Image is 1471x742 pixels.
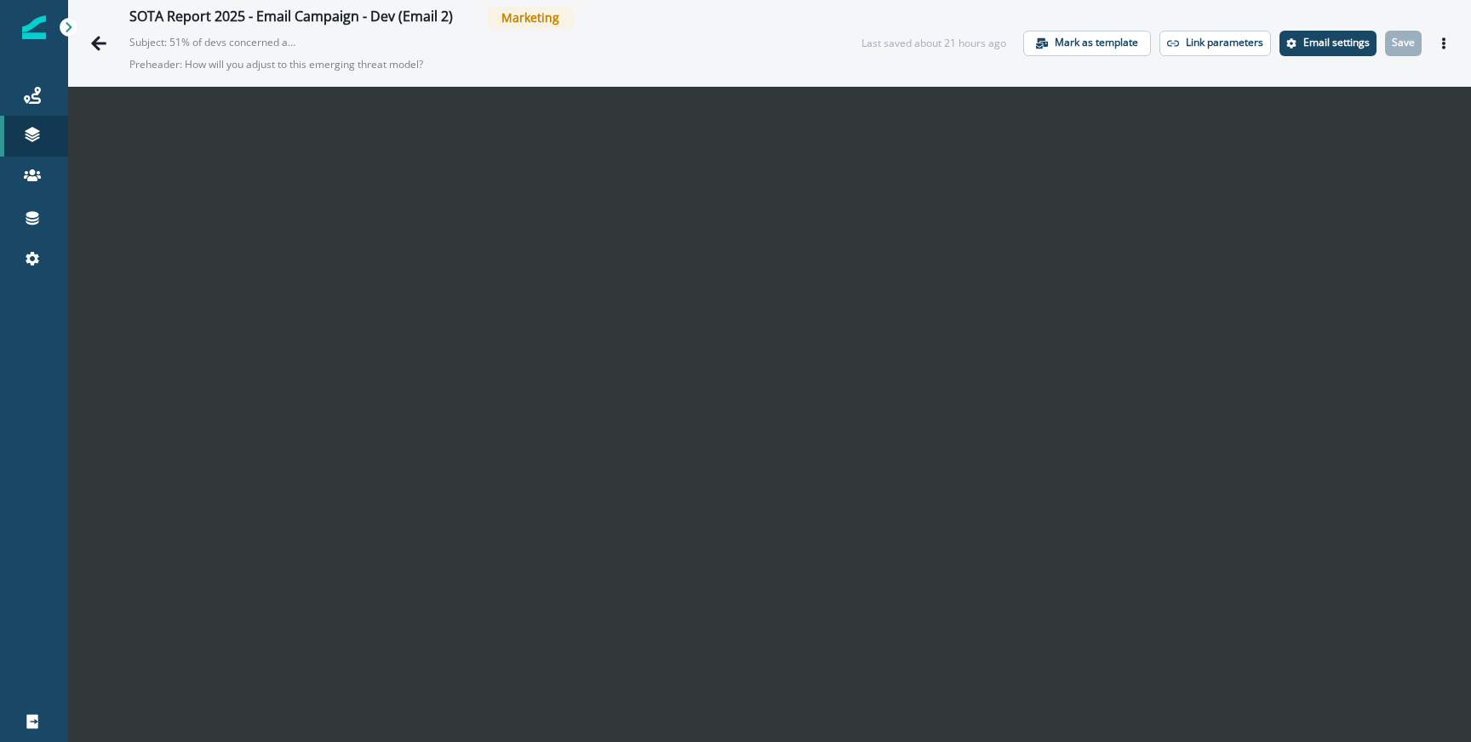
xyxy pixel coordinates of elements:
p: Save [1392,37,1415,49]
p: Email settings [1303,37,1370,49]
button: Save [1385,31,1422,56]
p: Mark as template [1055,37,1138,49]
p: Link parameters [1186,37,1263,49]
p: Subject: 51% of devs concerned about AI agent API calls [129,28,300,50]
div: SOTA Report 2025 - Email Campaign - Dev (Email 2) [129,9,453,27]
button: Settings [1279,31,1377,56]
p: Preheader: How will you adjust to this emerging threat model? [129,50,555,79]
button: Actions [1430,31,1457,56]
button: Mark as template [1023,31,1151,56]
button: Go back [82,26,116,60]
img: Inflection [22,15,46,39]
div: Last saved about 21 hours ago [861,36,1006,51]
span: Marketing [488,7,573,28]
button: Link parameters [1159,31,1271,56]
